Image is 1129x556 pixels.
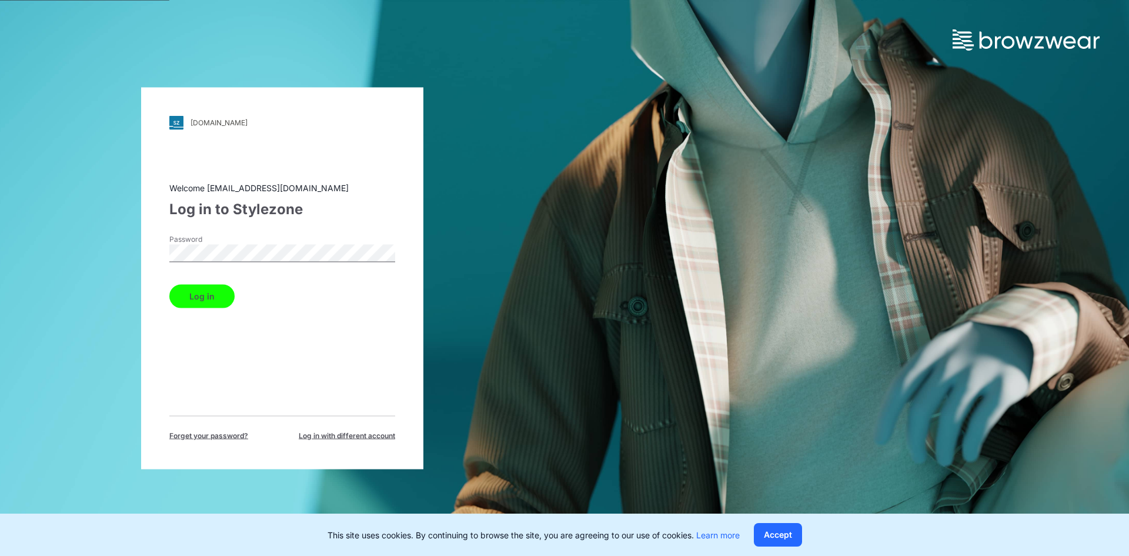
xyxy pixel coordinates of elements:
[169,430,248,441] span: Forget your password?
[696,530,740,540] a: Learn more
[953,29,1100,51] img: browzwear-logo.73288ffb.svg
[299,430,395,441] span: Log in with different account
[169,234,252,244] label: Password
[169,115,395,129] a: [DOMAIN_NAME]
[169,181,395,194] div: Welcome [EMAIL_ADDRESS][DOMAIN_NAME]
[169,115,183,129] img: svg+xml;base64,PHN2ZyB3aWR0aD0iMjgiIGhlaWdodD0iMjgiIHZpZXdCb3g9IjAgMCAyOCAyOCIgZmlsbD0ibm9uZSIgeG...
[754,523,802,547] button: Accept
[169,198,395,219] div: Log in to Stylezone
[328,529,740,541] p: This site uses cookies. By continuing to browse the site, you are agreeing to our use of cookies.
[191,118,248,127] div: [DOMAIN_NAME]
[169,284,235,308] button: Log in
